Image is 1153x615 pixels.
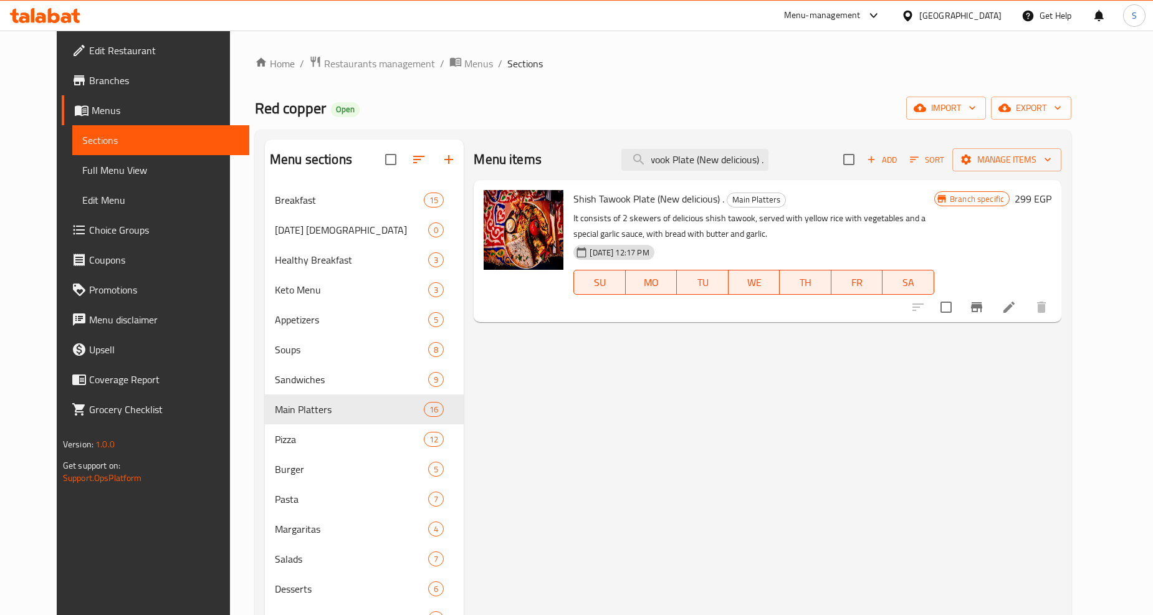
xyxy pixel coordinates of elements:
[428,522,444,536] div: items
[916,100,976,116] span: import
[498,56,502,71] li: /
[89,252,239,267] span: Coupons
[275,492,428,507] span: Pasta
[63,470,142,486] a: Support.OpsPlatform
[265,185,464,215] div: Breakfast15
[275,342,428,357] span: Soups
[1026,292,1056,322] button: delete
[836,146,862,173] span: Select section
[429,254,443,266] span: 3
[428,282,444,297] div: items
[836,274,878,292] span: FR
[95,436,115,452] span: 1.0.0
[785,274,826,292] span: TH
[324,56,435,71] span: Restaurants management
[428,342,444,357] div: items
[428,222,444,237] div: items
[429,344,443,356] span: 8
[331,102,360,117] div: Open
[89,402,239,417] span: Grocery Checklist
[780,270,831,295] button: TH
[275,581,428,596] div: Desserts
[275,522,428,536] span: Margaritas
[62,36,249,65] a: Edit Restaurant
[275,222,428,237] span: [DATE] [DEMOGRAPHIC_DATA]
[265,574,464,604] div: Desserts6
[89,73,239,88] span: Branches
[62,65,249,95] a: Branches
[440,56,444,71] li: /
[952,148,1061,171] button: Manage items
[265,424,464,454] div: Pizza12
[72,155,249,185] a: Full Menu View
[265,484,464,514] div: Pasta7
[62,305,249,335] a: Menu disclaimer
[89,43,239,58] span: Edit Restaurant
[255,55,1071,72] nav: breadcrumb
[585,247,654,259] span: [DATE] 12:17 PM
[429,493,443,505] span: 7
[265,544,464,574] div: Salads7
[265,514,464,544] div: Margaritas4
[82,163,239,178] span: Full Menu View
[727,193,785,207] span: Main Platters
[474,150,542,169] h2: Menu items
[428,372,444,387] div: items
[991,97,1071,120] button: export
[62,215,249,245] a: Choice Groups
[265,365,464,394] div: Sandwiches9
[484,190,563,270] img: Shish Tawook Plate (New delicious) .
[72,185,249,215] a: Edit Menu
[404,145,434,174] span: Sort sections
[424,193,444,207] div: items
[429,374,443,386] span: 9
[265,245,464,275] div: Healthy Breakfast3
[883,270,934,295] button: SA
[62,275,249,305] a: Promotions
[424,434,443,446] span: 12
[275,462,428,477] span: Burger
[82,193,239,207] span: Edit Menu
[265,275,464,305] div: Keto Menu3
[255,56,295,71] a: Home
[428,581,444,596] div: items
[265,335,464,365] div: Soups8
[429,583,443,595] span: 6
[62,245,249,275] a: Coupons
[300,56,304,71] li: /
[62,365,249,394] a: Coverage Report
[275,193,424,207] span: Breakfast
[573,270,625,295] button: SU
[865,153,899,167] span: Add
[275,372,428,387] span: Sandwiches
[933,294,959,320] span: Select to update
[309,55,435,72] a: Restaurants management
[902,150,952,169] span: Sort items
[449,55,493,72] a: Menus
[72,125,249,155] a: Sections
[265,215,464,245] div: [DATE] [DEMOGRAPHIC_DATA]0
[275,282,428,297] span: Keto Menu
[429,464,443,475] span: 5
[275,252,428,267] span: Healthy Breakfast
[429,523,443,535] span: 4
[89,342,239,357] span: Upsell
[378,146,404,173] span: Select all sections
[89,372,239,387] span: Coverage Report
[429,284,443,296] span: 3
[428,492,444,507] div: items
[270,150,352,169] h2: Menu sections
[887,274,929,292] span: SA
[907,150,947,169] button: Sort
[63,436,93,452] span: Version:
[331,104,360,115] span: Open
[831,270,883,295] button: FR
[429,314,443,326] span: 5
[62,394,249,424] a: Grocery Checklist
